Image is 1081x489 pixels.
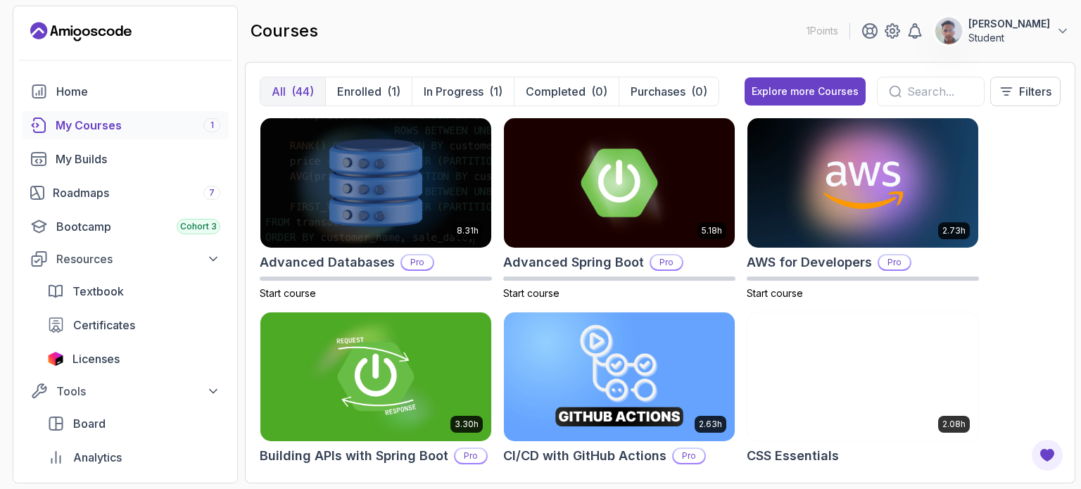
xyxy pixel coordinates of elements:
img: CI/CD with GitHub Actions card [504,312,735,442]
span: Textbook [72,283,124,300]
span: Licenses [72,350,120,367]
button: Enrolled(1) [325,77,412,106]
div: (0) [691,83,707,100]
p: Pro [674,449,704,463]
p: Pro [402,255,433,269]
div: (0) [591,83,607,100]
p: [PERSON_NAME] [968,17,1050,31]
img: Advanced Databases card [260,118,491,248]
div: My Courses [56,117,220,134]
h2: Advanced Spring Boot [503,253,644,272]
a: home [22,77,229,106]
span: Cohort 3 [180,221,217,232]
button: user profile image[PERSON_NAME]Student [935,17,1070,45]
button: Completed(0) [514,77,619,106]
p: 8.31h [457,225,479,236]
img: Advanced Spring Boot card [504,118,735,248]
p: 2.63h [699,419,722,430]
div: Explore more Courses [752,84,859,99]
button: Purchases(0) [619,77,719,106]
button: Tools [22,379,229,404]
div: Tools [56,383,220,400]
p: Pro [651,255,682,269]
div: (1) [489,83,502,100]
p: Student [968,31,1050,45]
span: 7 [209,187,215,198]
img: Building APIs with Spring Boot card [260,312,491,442]
div: (1) [387,83,400,100]
h2: CI/CD with GitHub Actions [503,446,666,466]
h2: AWS for Developers [747,253,872,272]
a: board [39,409,229,438]
span: Start course [503,287,560,299]
h2: Building APIs with Spring Boot [260,446,448,466]
img: jetbrains icon [47,352,64,366]
div: (44) [291,83,314,100]
p: 2.08h [942,419,966,430]
h2: Advanced Databases [260,253,395,272]
p: 5.18h [702,225,722,236]
p: 3.30h [455,419,479,430]
span: Board [73,415,106,432]
div: Roadmaps [53,184,220,201]
span: Analytics [73,449,122,466]
a: courses [22,111,229,139]
a: bootcamp [22,212,229,241]
button: Explore more Courses [745,77,866,106]
a: roadmaps [22,179,229,207]
span: Start course [747,287,803,299]
p: 1 Points [807,24,838,38]
button: All(44) [260,77,325,106]
span: Start course [260,287,316,299]
div: Home [56,83,220,100]
a: analytics [39,443,229,471]
img: CSS Essentials card [747,312,978,442]
p: All [272,83,286,100]
span: 1 [210,120,214,131]
p: Pro [455,449,486,463]
img: AWS for Developers card [747,118,978,248]
p: Enrolled [337,83,381,100]
button: Filters [990,77,1061,106]
span: Certificates [73,317,135,334]
div: Bootcamp [56,218,220,235]
input: Search... [907,83,973,100]
a: certificates [39,311,229,339]
p: Pro [879,255,910,269]
h2: CSS Essentials [747,446,839,466]
div: My Builds [56,151,220,167]
a: licenses [39,345,229,373]
button: In Progress(1) [412,77,514,106]
button: Open Feedback Button [1030,438,1064,472]
img: user profile image [935,18,962,44]
a: Landing page [30,20,132,43]
a: builds [22,145,229,173]
p: In Progress [424,83,483,100]
div: Resources [56,250,220,267]
p: Purchases [631,83,685,100]
a: textbook [39,277,229,305]
p: Completed [526,83,586,100]
h2: courses [251,20,318,42]
button: Resources [22,246,229,272]
p: 2.73h [942,225,966,236]
p: Filters [1019,83,1051,100]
